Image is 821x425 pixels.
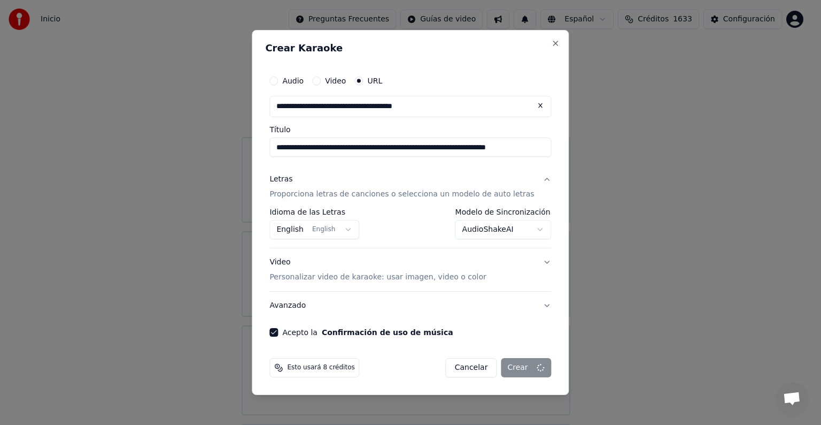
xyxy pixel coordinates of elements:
p: Proporciona letras de canciones o selecciona un modelo de auto letras [269,189,534,200]
span: Esto usará 8 créditos [287,363,354,372]
div: Letras [269,174,292,185]
button: VideoPersonalizar video de karaoke: usar imagen, video o color [269,248,551,291]
div: Video [269,257,486,283]
div: LetrasProporciona letras de canciones o selecciona un modelo de auto letras [269,208,551,248]
label: Acepto la [282,329,453,336]
label: Modelo de Sincronización [455,208,552,216]
label: Idioma de las Letras [269,208,359,216]
button: Cancelar [446,358,497,377]
label: Título [269,126,551,133]
button: Acepto la [322,329,453,336]
button: Avanzado [269,292,551,320]
p: Personalizar video de karaoke: usar imagen, video o color [269,272,486,283]
label: Video [325,77,346,85]
label: URL [367,77,382,85]
h2: Crear Karaoke [265,43,555,53]
label: Audio [282,77,304,85]
button: LetrasProporciona letras de canciones o selecciona un modelo de auto letras [269,165,551,208]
